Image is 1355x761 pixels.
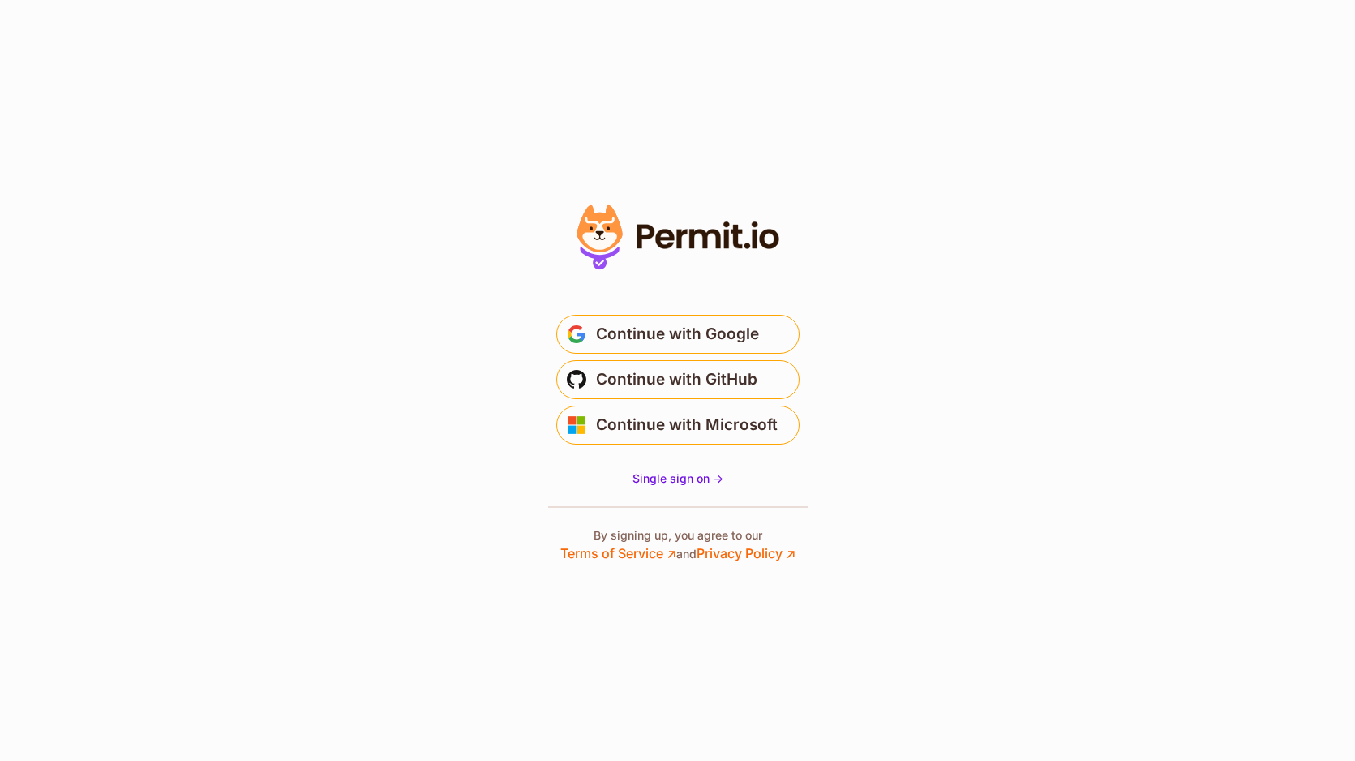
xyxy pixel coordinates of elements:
a: Terms of Service ↗ [560,545,676,561]
span: Single sign on -> [632,471,723,485]
span: Continue with GitHub [596,367,757,393]
a: Single sign on -> [632,471,723,487]
span: Continue with Google [596,321,759,347]
a: Privacy Policy ↗ [697,545,795,561]
p: By signing up, you agree to our and [560,527,795,563]
button: Continue with GitHub [556,360,800,399]
button: Continue with Microsoft [556,406,800,445]
span: Continue with Microsoft [596,412,778,438]
button: Continue with Google [556,315,800,354]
